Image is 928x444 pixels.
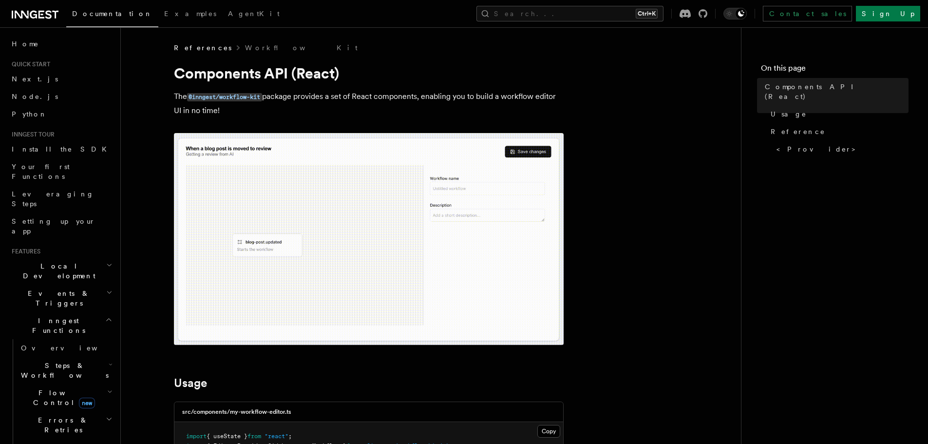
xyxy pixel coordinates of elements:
p: The package provides a set of React components, enabling you to build a workflow editor UI in no ... [174,90,564,117]
span: Features [8,248,40,255]
a: Node.js [8,88,114,105]
span: Steps & Workflows [17,361,109,380]
a: <Provider> [773,140,909,158]
h3: src/components/my-workflow-editor.ts [182,408,291,416]
button: Search...Ctrl+K [476,6,663,21]
a: Documentation [66,3,158,27]
a: Next.js [8,70,114,88]
button: Copy [537,425,560,438]
span: AgentKit [228,10,280,18]
kbd: Ctrl+K [636,9,658,19]
span: Home [12,39,39,49]
a: Leveraging Steps [8,185,114,212]
button: Toggle dark mode [723,8,747,19]
button: Errors & Retries [17,411,114,439]
a: Sign Up [856,6,920,21]
span: <Provider> [776,144,862,154]
button: Steps & Workflows [17,357,114,384]
span: References [174,43,231,53]
span: Documentation [72,10,152,18]
button: Inngest Functions [8,312,114,339]
span: from [247,433,261,440]
span: Components API (React) [765,82,909,101]
span: "react" [265,433,288,440]
a: Components API (React) [761,78,909,105]
a: Reference [767,123,909,140]
span: Local Development [8,261,106,281]
a: Usage [174,376,207,390]
span: Overview [21,344,121,352]
span: Inngest Functions [8,316,105,335]
span: Inngest tour [8,131,55,138]
span: Next.js [12,75,58,83]
span: Leveraging Steps [12,190,94,208]
span: Reference [771,127,825,136]
h1: Components API (React) [174,64,564,82]
span: { useState } [207,433,247,440]
a: @inngest/workflow-kit [187,92,262,101]
a: Overview [17,339,114,357]
button: Flow Controlnew [17,384,114,411]
code: @inngest/workflow-kit [187,93,262,101]
a: Your first Functions [8,158,114,185]
span: new [79,398,95,408]
a: AgentKit [222,3,285,26]
a: Usage [767,105,909,123]
a: Home [8,35,114,53]
span: Node.js [12,93,58,100]
a: Examples [158,3,222,26]
span: Flow Control [17,388,107,407]
button: Events & Triggers [8,285,114,312]
span: Examples [164,10,216,18]
a: Setting up your app [8,212,114,240]
span: Events & Triggers [8,289,106,308]
a: Contact sales [763,6,852,21]
span: Your first Functions [12,163,70,180]
span: ; [288,433,292,440]
span: import [186,433,207,440]
span: Python [12,110,47,118]
a: Workflow Kit [245,43,358,53]
span: Quick start [8,60,50,68]
a: Install the SDK [8,140,114,158]
button: Local Development [8,257,114,285]
img: workflow-kit-announcement-video-loop.gif [174,133,564,345]
a: Python [8,105,114,123]
span: Install the SDK [12,145,113,153]
span: Setting up your app [12,217,95,235]
span: Usage [771,109,807,119]
span: Errors & Retries [17,415,106,435]
h4: On this page [761,62,909,78]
